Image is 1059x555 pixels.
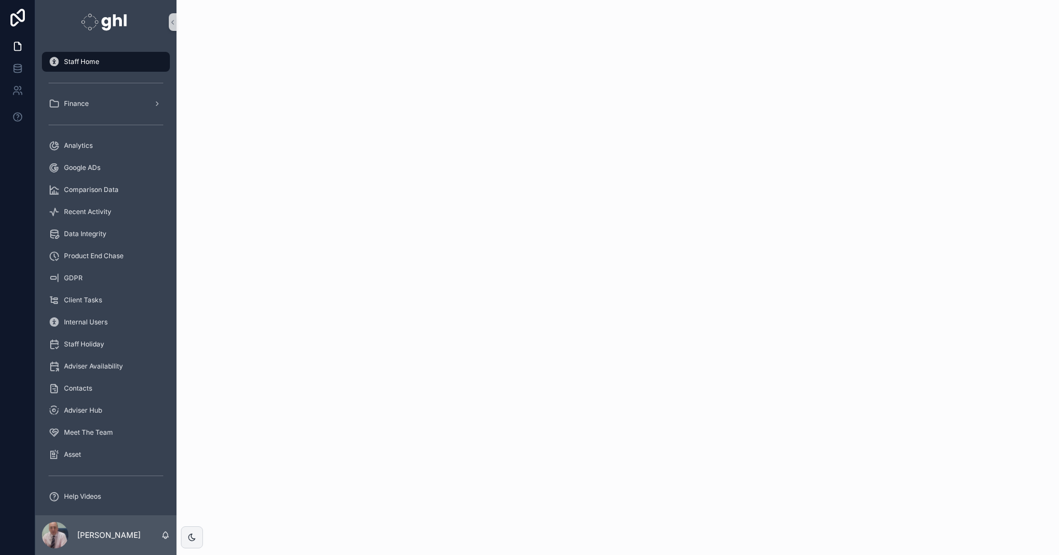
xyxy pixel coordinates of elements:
a: Internal Users [42,312,170,332]
a: Recent Activity [42,202,170,222]
span: Staff Home [64,57,99,66]
a: Client Tasks [42,290,170,310]
a: Google ADs [42,158,170,178]
p: [PERSON_NAME] [77,530,141,541]
a: Finance [42,94,170,114]
span: Data Integrity [64,230,106,238]
a: Comparison Data [42,180,170,200]
span: Client Tasks [64,296,102,305]
img: App logo [81,13,130,31]
span: Recent Activity [64,207,111,216]
span: Analytics [64,141,93,150]
span: Help Videos [64,492,101,501]
a: GDPR [42,268,170,288]
a: Data Integrity [42,224,170,244]
div: scrollable content [35,44,176,515]
span: GDPR [64,274,83,282]
a: Staff Holiday [42,334,170,354]
span: Contacts [64,384,92,393]
a: Help Videos [42,487,170,506]
a: Analytics [42,136,170,156]
a: Meet The Team [42,423,170,442]
span: Adviser Hub [64,406,102,415]
a: Adviser Hub [42,401,170,420]
span: Staff Holiday [64,340,104,349]
span: Meet The Team [64,428,113,437]
a: Staff Home [42,52,170,72]
span: Finance [64,99,89,108]
span: Comparison Data [64,185,119,194]
a: Contacts [42,378,170,398]
span: Product End Chase [64,252,124,260]
a: Product End Chase [42,246,170,266]
span: Google ADs [64,163,100,172]
span: Internal Users [64,318,108,327]
a: Asset [42,445,170,465]
a: Adviser Availability [42,356,170,376]
span: Asset [64,450,81,459]
span: Adviser Availability [64,362,123,371]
